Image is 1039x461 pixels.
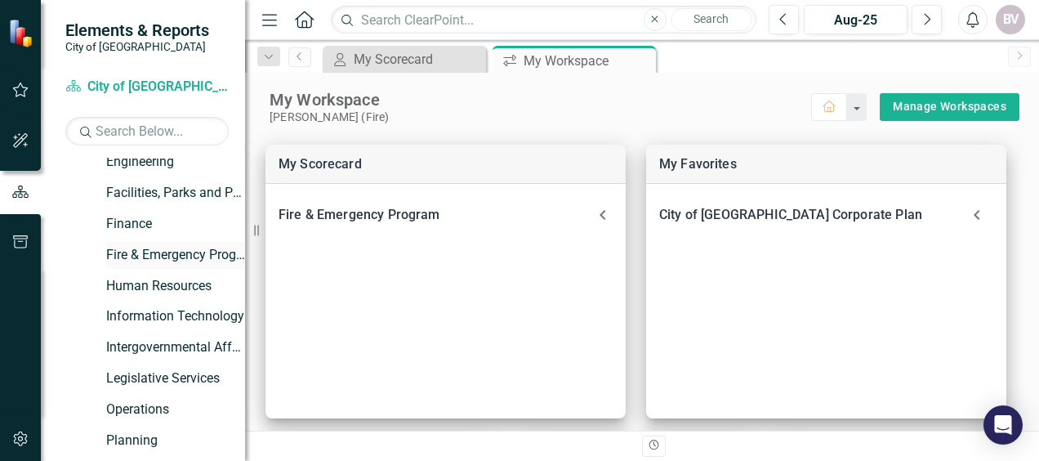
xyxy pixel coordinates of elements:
a: Legislative Services [106,369,245,388]
small: City of [GEOGRAPHIC_DATA] [65,40,209,53]
div: Aug-25 [809,11,902,30]
button: Manage Workspaces [880,93,1019,121]
a: City of [GEOGRAPHIC_DATA] Corporate Plan [65,78,229,96]
div: My Workspace [524,51,652,71]
a: Operations [106,401,245,419]
a: Intergovernmental Affairs [106,338,245,357]
button: BV [996,5,1025,34]
div: City of [GEOGRAPHIC_DATA] Corporate Plan [646,197,1006,233]
a: Information Technology [106,307,245,326]
a: My Scorecard [327,49,482,69]
div: Fire & Emergency Program [279,204,593,226]
a: Facilities, Parks and Properties [106,184,245,203]
div: split button [880,93,1019,121]
img: ClearPoint Strategy [8,19,37,47]
a: Manage Workspaces [893,96,1006,117]
div: My Workspace [270,89,811,110]
input: Search Below... [65,117,229,145]
a: Human Resources [106,277,245,296]
a: My Favorites [659,156,737,172]
input: Search ClearPoint... [331,6,756,34]
a: Finance [106,215,245,234]
div: [PERSON_NAME] (Fire) [270,110,811,124]
button: Aug-25 [804,5,907,34]
div: Fire & Emergency Program [265,197,626,233]
a: Fire & Emergency Program [106,246,245,265]
div: City of [GEOGRAPHIC_DATA] Corporate Plan [659,204,961,226]
button: Search [671,8,752,31]
a: Planning [106,432,245,450]
a: My Scorecard [279,156,362,172]
div: My Scorecard [354,49,482,69]
div: Open Intercom Messenger [983,405,1023,445]
span: Elements & Reports [65,20,209,40]
span: Search [693,12,729,25]
a: Engineering [106,153,245,172]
